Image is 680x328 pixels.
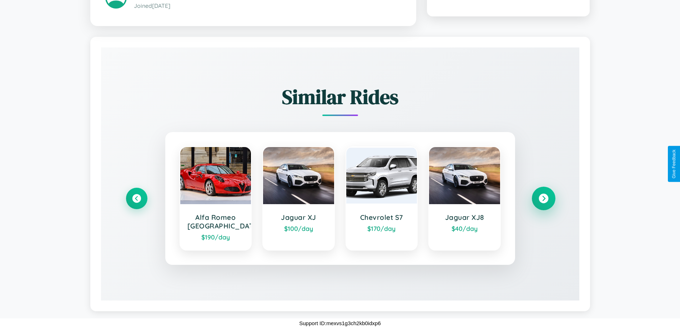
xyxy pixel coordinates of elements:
[299,318,381,328] p: Support ID: mexvs1g3ch2kb0idxp6
[262,146,335,251] a: Jaguar XJ$100/day
[353,213,410,222] h3: Chevrolet S7
[346,146,418,251] a: Chevrolet S7$170/day
[134,1,401,11] p: Joined [DATE]
[187,213,244,230] h3: Alfa Romeo [GEOGRAPHIC_DATA]
[436,224,493,232] div: $ 40 /day
[126,83,554,111] h2: Similar Rides
[428,146,501,251] a: Jaguar XJ8$40/day
[270,224,327,232] div: $ 100 /day
[187,233,244,241] div: $ 190 /day
[671,150,676,178] div: Give Feedback
[436,213,493,222] h3: Jaguar XJ8
[353,224,410,232] div: $ 170 /day
[180,146,252,251] a: Alfa Romeo [GEOGRAPHIC_DATA]$190/day
[270,213,327,222] h3: Jaguar XJ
